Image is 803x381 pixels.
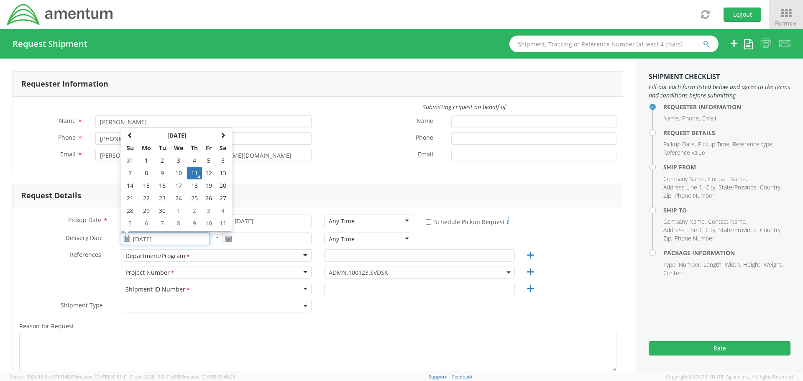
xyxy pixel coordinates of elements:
h4: Requester Information [663,104,790,110]
span: Reason for Request [19,322,74,330]
li: City [706,183,716,192]
h4: Ship To [663,207,790,213]
span: Phone [58,133,76,141]
li: Country [760,183,782,192]
label: Schedule Pickup Request [426,216,509,226]
span: Forms [775,19,797,27]
h4: Request Details [663,130,790,136]
span: master, [DATE] 09:46:25 [184,373,235,380]
td: 28 [123,205,138,217]
span: Phone [416,133,433,143]
td: 4 [216,205,230,217]
th: Sa [216,142,230,154]
td: 18 [187,179,202,192]
td: 22 [138,192,155,205]
td: 27 [216,192,230,205]
li: Company Name [663,217,706,226]
input: Schedule Pickup Request [426,219,431,225]
span: Email [418,150,433,160]
td: 1 [170,205,187,217]
th: We [170,142,187,154]
td: 24 [170,192,187,205]
td: 10 [202,217,216,230]
td: 9 [155,167,170,179]
div: Project Number [125,268,175,277]
span: Shipment Type [61,301,103,311]
td: 13 [216,167,230,179]
li: Length [703,261,723,269]
td: 21 [123,192,138,205]
li: Company Name [663,175,706,183]
h3: Request Details [21,192,81,200]
th: Su [123,142,138,154]
li: Contact Name [708,175,747,183]
li: Zip [663,192,673,200]
h3: Requester Information [21,80,108,88]
span: Next Month [220,132,226,138]
li: Address Line 1 [663,226,703,234]
td: 4 [187,154,202,167]
span: Delivery Date [66,234,103,243]
td: 16 [155,179,170,192]
div: Any Time [329,217,355,225]
li: State/Province [719,183,758,192]
li: Weight [764,261,783,269]
td: 2 [187,205,202,217]
td: 17 [170,179,187,192]
li: City [706,226,716,234]
td: 11 [187,167,202,179]
th: Th [187,142,202,154]
span: Name [59,117,76,125]
td: 7 [155,217,170,230]
span: ADMN.100123.SVDSK [329,268,510,276]
th: Select Month [138,129,216,142]
span: Fill out each form listed below and agree to the terms and conditions before submitting [649,83,790,100]
td: 31 [123,154,138,167]
span: Previous Month [127,132,133,138]
li: Country [760,226,782,234]
td: 14 [123,179,138,192]
h4: Package Information [663,250,790,256]
td: 5 [202,154,216,167]
td: 7 [123,167,138,179]
span: ▼ [792,20,797,27]
div: Any Time [329,235,355,243]
span: Email [60,150,76,158]
li: State/Province [719,226,758,234]
li: Name [663,114,680,123]
td: 25 [187,192,202,205]
td: 26 [202,192,216,205]
li: Phone [682,114,700,123]
th: Tu [155,142,170,154]
td: 12 [202,167,216,179]
span: Pickup Date [68,216,101,224]
li: Pickup Time [698,140,731,148]
span: Copyright © [DATE]-[DATE] Agistix Inc., All Rights Reserved [666,373,793,380]
td: 2 [155,154,170,167]
td: 9 [187,217,202,230]
td: 23 [155,192,170,205]
span: References [70,251,101,258]
td: 15 [138,179,155,192]
th: Mo [138,142,155,154]
td: 30 [155,205,170,217]
li: Pickup Date [663,140,696,148]
li: Number [679,261,701,269]
li: Contact Name [708,217,747,226]
td: 11 [216,217,230,230]
button: Rate [649,341,790,355]
li: Zip [663,234,673,243]
span: master, [DATE] 09:51:11 [77,373,128,380]
input: Shipment, Tracking or Reference Number (at least 4 chars) [509,36,719,52]
h4: Ship From [663,164,790,170]
h3: Shipment Checklist [649,73,790,81]
td: 10 [170,167,187,179]
li: Reference value [663,148,705,157]
span: ADMN.100123.SVDSK [324,266,515,279]
h4: Request Shipment [13,39,87,49]
span: Client: 2025.18.0-71d3358 [129,373,235,380]
li: Email [702,114,716,123]
li: Height [743,261,762,269]
span: Server: 2025.18.0-dd719145275 [10,373,128,380]
li: Type [663,261,677,269]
